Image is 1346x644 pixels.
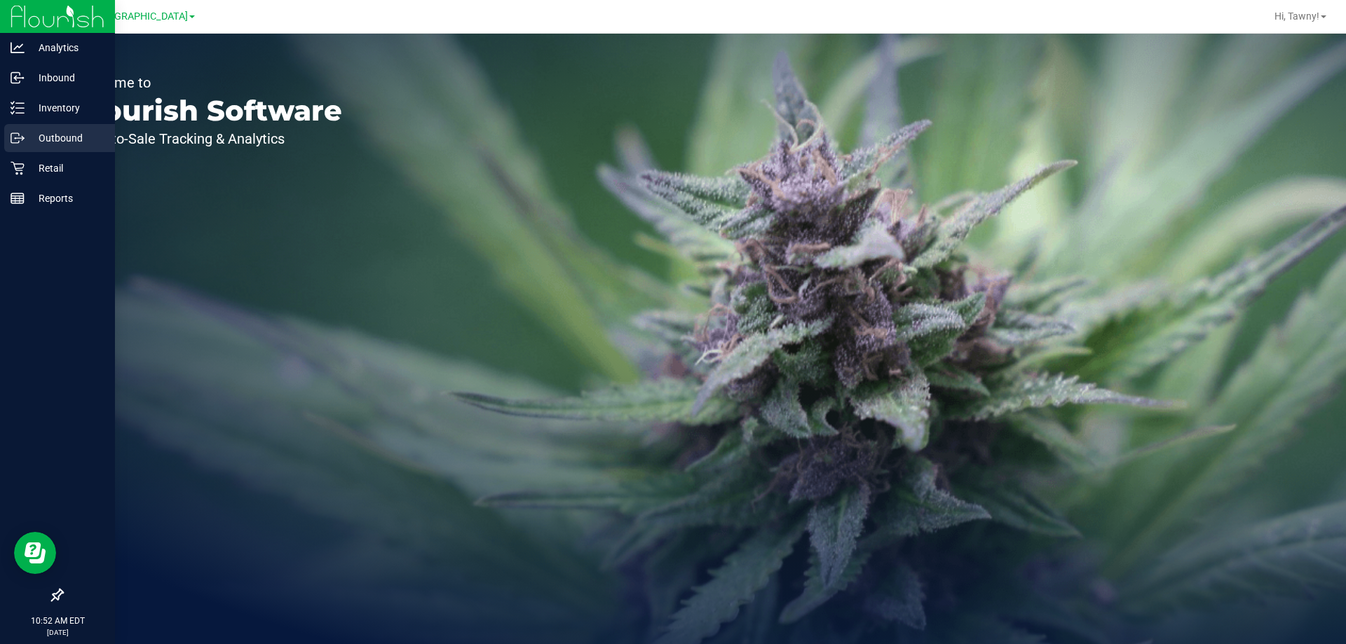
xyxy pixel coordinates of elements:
[6,615,109,627] p: 10:52 AM EDT
[11,161,25,175] inline-svg: Retail
[1274,11,1319,22] span: Hi, Tawny!
[25,130,109,146] p: Outbound
[25,39,109,56] p: Analytics
[11,101,25,115] inline-svg: Inventory
[92,11,188,22] span: [GEOGRAPHIC_DATA]
[25,69,109,86] p: Inbound
[6,627,109,638] p: [DATE]
[11,71,25,85] inline-svg: Inbound
[76,97,342,125] p: Flourish Software
[11,191,25,205] inline-svg: Reports
[11,41,25,55] inline-svg: Analytics
[25,190,109,207] p: Reports
[76,132,342,146] p: Seed-to-Sale Tracking & Analytics
[25,100,109,116] p: Inventory
[25,160,109,177] p: Retail
[14,532,56,574] iframe: Resource center
[76,76,342,90] p: Welcome to
[11,131,25,145] inline-svg: Outbound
